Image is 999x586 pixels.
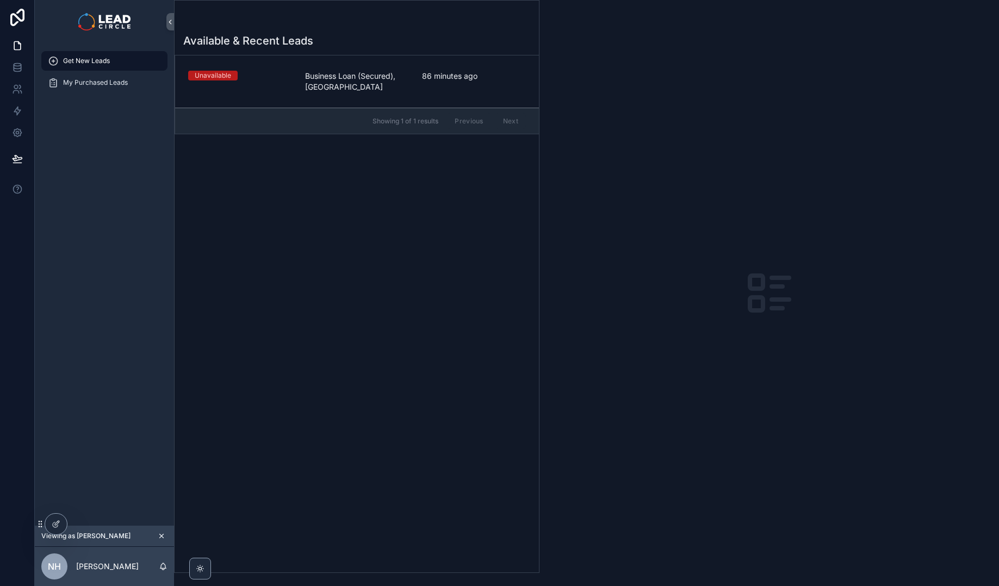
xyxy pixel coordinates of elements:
span: 86 minutes ago [422,71,526,82]
img: App logo [78,13,130,30]
span: NH [48,560,61,573]
span: Viewing as [PERSON_NAME] [41,532,131,540]
span: Business Loan (Secured), [GEOGRAPHIC_DATA] [305,71,409,92]
span: Showing 1 of 1 results [373,117,438,126]
a: My Purchased Leads [41,73,167,92]
a: Get New Leads [41,51,167,71]
span: Get New Leads [63,57,110,65]
a: UnavailableBusiness Loan (Secured), [GEOGRAPHIC_DATA]86 minutes ago [175,55,539,108]
span: My Purchased Leads [63,78,128,87]
div: Unavailable [195,71,231,80]
h1: Available & Recent Leads [183,33,313,48]
div: scrollable content [35,43,174,107]
p: [PERSON_NAME] [76,561,139,572]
